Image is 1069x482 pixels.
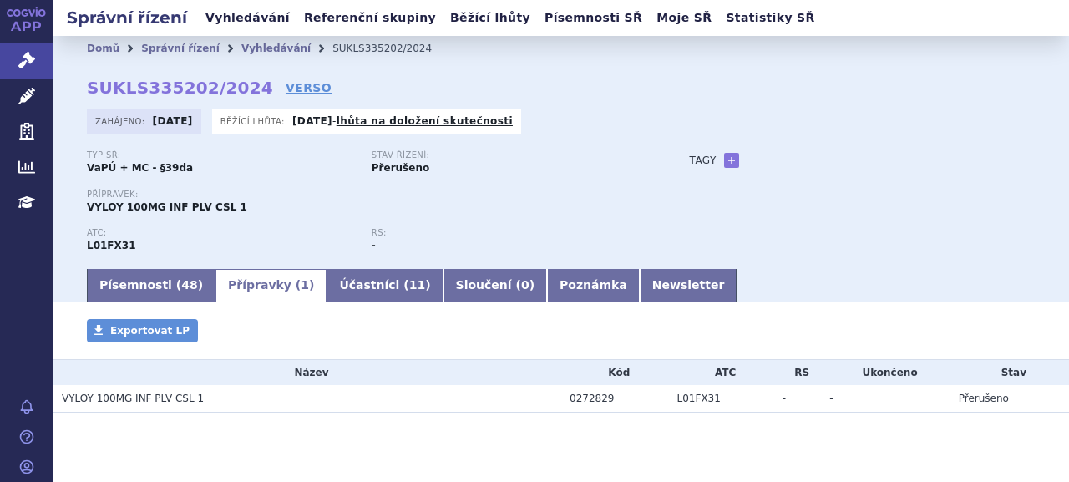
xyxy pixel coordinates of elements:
td: Přerušeno [950,385,1069,413]
span: Běžící lhůta: [220,114,288,128]
th: RS [774,360,821,385]
span: 48 [181,278,197,292]
a: Přípravky (1) [215,269,327,302]
a: Moje SŘ [651,7,717,29]
a: Sloučení (0) [443,269,547,302]
strong: - [372,240,376,251]
p: Přípravek: [87,190,656,200]
a: VERSO [286,79,332,96]
span: 11 [409,278,425,292]
strong: Přerušeno [372,162,429,174]
th: Stav [950,360,1069,385]
strong: SUKLS335202/2024 [87,78,273,98]
a: Písemnosti (48) [87,269,215,302]
div: 0272829 [570,393,669,404]
a: Poznámka [547,269,640,302]
a: lhůta na doložení skutečnosti [337,115,513,127]
a: Písemnosti SŘ [540,7,647,29]
strong: [DATE] [292,115,332,127]
p: RS: [372,228,640,238]
a: Statistiky SŘ [721,7,819,29]
th: Kód [561,360,669,385]
span: Zahájeno: [95,114,148,128]
th: Název [53,360,561,385]
p: - [292,114,513,128]
a: Newsletter [640,269,737,302]
a: VYLOY 100MG INF PLV CSL 1 [62,393,204,404]
h3: Tagy [690,150,717,170]
a: Účastníci (11) [327,269,443,302]
p: Typ SŘ: [87,150,355,160]
a: + [724,153,739,168]
a: Správní řízení [141,43,220,54]
a: Vyhledávání [200,7,295,29]
a: Referenční skupiny [299,7,441,29]
a: Vyhledávání [241,43,311,54]
span: 1 [301,278,309,292]
a: Exportovat LP [87,319,198,342]
span: 0 [521,278,529,292]
td: ZOLBETUXIMAB [669,385,774,413]
p: ATC: [87,228,355,238]
span: Exportovat LP [110,325,190,337]
span: - [829,393,833,404]
h2: Správní řízení [53,6,200,29]
th: ATC [669,360,774,385]
li: SUKLS335202/2024 [332,36,453,61]
span: VYLOY 100MG INF PLV CSL 1 [87,201,247,213]
a: Domů [87,43,119,54]
p: Stav řízení: [372,150,640,160]
span: - [783,393,786,404]
a: Běžící lhůty [445,7,535,29]
th: Ukončeno [821,360,950,385]
strong: [DATE] [153,115,193,127]
strong: ZOLBETUXIMAB [87,240,136,251]
strong: VaPÚ + MC - §39da [87,162,193,174]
